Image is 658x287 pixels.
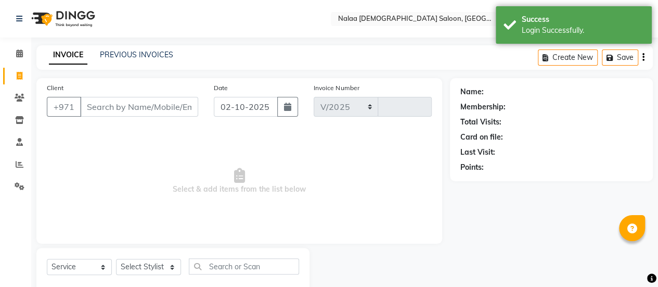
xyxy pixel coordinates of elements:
div: Login Successfully. [522,25,644,36]
button: +971 [47,97,81,117]
label: Date [214,83,228,93]
div: Last Visit: [460,147,495,158]
button: Save [602,49,638,66]
label: Client [47,83,63,93]
div: Membership: [460,102,506,113]
span: Select & add items from the list below [47,129,432,233]
img: logo [27,4,98,33]
div: Card on file: [460,132,503,143]
div: Points: [460,162,484,173]
div: Name: [460,86,484,97]
label: Invoice Number [314,83,359,93]
a: INVOICE [49,46,87,65]
div: Total Visits: [460,117,501,128]
button: Create New [538,49,598,66]
input: Search or Scan [189,258,299,274]
input: Search by Name/Mobile/Email/Code [80,97,198,117]
div: Success [522,14,644,25]
a: PREVIOUS INVOICES [100,50,173,59]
